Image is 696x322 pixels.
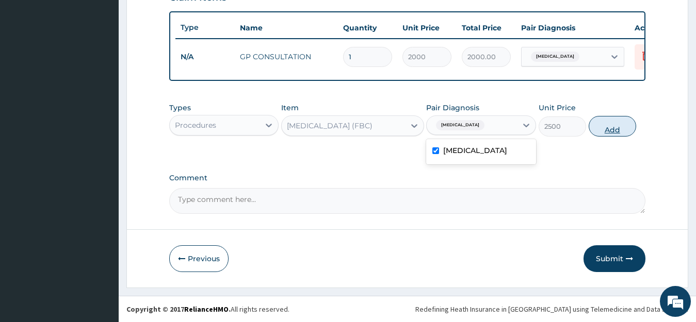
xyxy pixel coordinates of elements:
[54,58,173,71] div: Chat with us now
[169,245,229,272] button: Previous
[175,120,216,130] div: Procedures
[235,46,338,67] td: GP CONSULTATION
[169,174,646,182] label: Comment
[19,52,42,77] img: d_794563401_company_1708531726252_794563401
[338,18,397,38] th: Quantity
[169,5,194,30] div: Minimize live chat window
[60,96,142,200] span: We're online!
[126,304,231,314] strong: Copyright © 2017 .
[629,18,681,38] th: Actions
[516,18,629,38] th: Pair Diagnosis
[443,145,507,156] label: [MEDICAL_DATA]
[426,103,479,113] label: Pair Diagnosis
[287,121,373,131] div: [MEDICAL_DATA] (FBC)
[415,304,688,314] div: Redefining Heath Insurance in [GEOGRAPHIC_DATA] using Telemedicine and Data Science!
[457,18,516,38] th: Total Price
[589,116,636,137] button: Add
[397,18,457,38] th: Unit Price
[235,18,338,38] th: Name
[169,104,191,112] label: Types
[281,103,299,113] label: Item
[119,296,696,322] footer: All rights reserved.
[539,103,576,113] label: Unit Price
[175,18,235,37] th: Type
[184,304,229,314] a: RelianceHMO
[531,52,579,62] span: [MEDICAL_DATA]
[175,47,235,66] td: N/A
[584,245,645,272] button: Submit
[5,213,197,249] textarea: Type your message and hit 'Enter'
[436,120,484,130] span: [MEDICAL_DATA]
